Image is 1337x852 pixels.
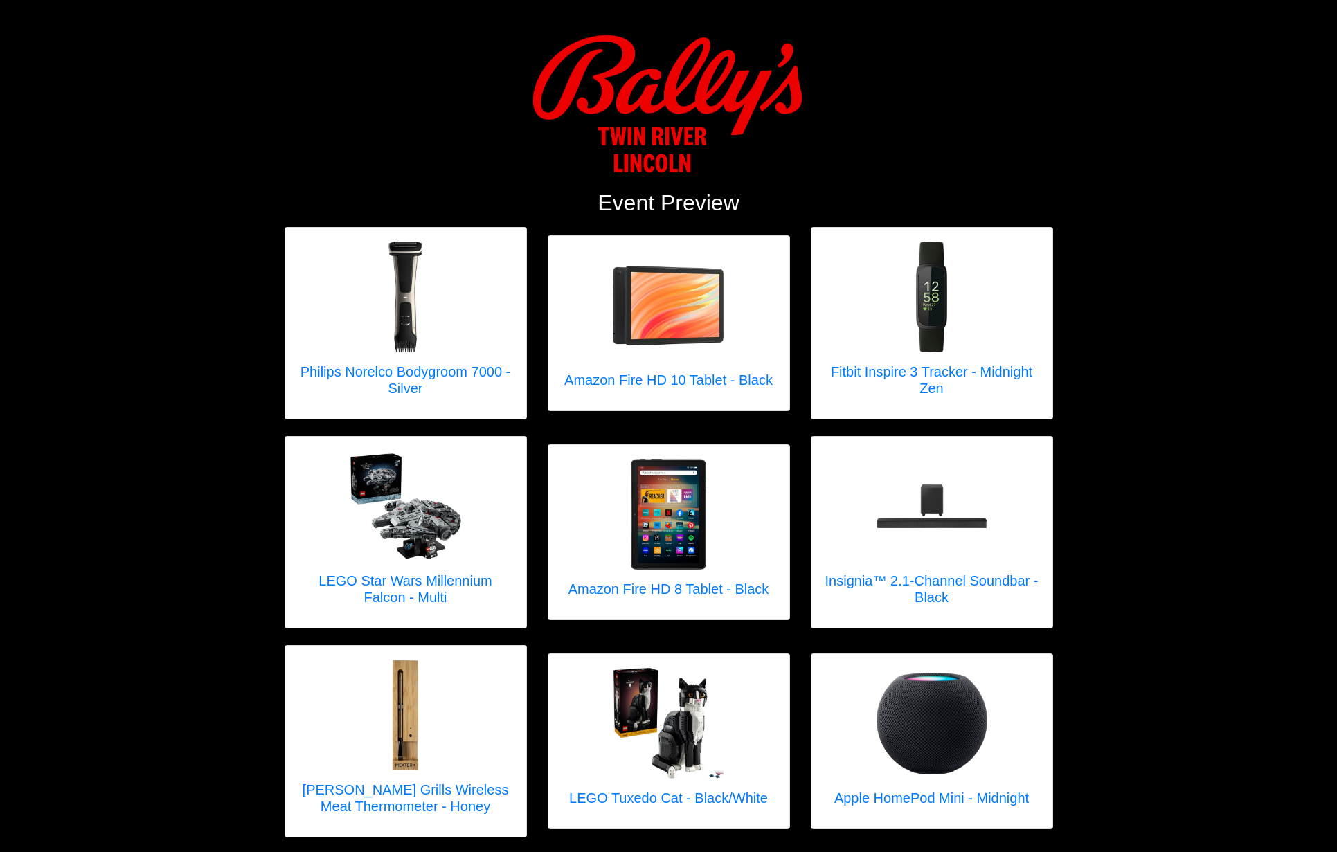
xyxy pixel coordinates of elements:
h5: Fitbit Inspire 3 Tracker - Midnight Zen [825,363,1039,397]
img: Insignia™ 2.1-Channel Soundbar - Black [877,484,987,528]
h5: Apple HomePod Mini - Midnight [834,790,1029,806]
a: Philips Norelco Bodygroom 7000 - Silver Philips Norelco Bodygroom 7000 - Silver [299,242,512,405]
h5: Insignia™ 2.1-Channel Soundbar - Black [825,572,1039,606]
a: LEGO Tuxedo Cat - Black/White LEGO Tuxedo Cat - Black/White [569,668,768,815]
a: Insignia™ 2.1-Channel Soundbar - Black Insignia™ 2.1-Channel Soundbar - Black [825,451,1039,614]
a: Amazon Fire HD 8 Tablet - Black Amazon Fire HD 8 Tablet - Black [568,459,769,606]
h5: Amazon Fire HD 8 Tablet - Black [568,581,769,597]
img: LEGO Star Wars Millennium Falcon - Multi [350,453,461,559]
a: Fitbit Inspire 3 Tracker - Midnight Zen Fitbit Inspire 3 Tracker - Midnight Zen [825,242,1039,405]
h5: LEGO Tuxedo Cat - Black/White [569,790,768,806]
img: Traeger Grills Wireless Meat Thermometer - Honey [350,660,461,770]
h5: Philips Norelco Bodygroom 7000 - Silver [299,363,512,397]
img: Philips Norelco Bodygroom 7000 - Silver [350,242,461,352]
h2: Event Preview [285,190,1053,216]
h5: [PERSON_NAME] Grills Wireless Meat Thermometer - Honey [299,781,512,815]
h5: LEGO Star Wars Millennium Falcon - Multi [299,572,512,606]
img: Fitbit Inspire 3 Tracker - Midnight Zen [877,242,987,352]
a: Traeger Grills Wireless Meat Thermometer - Honey [PERSON_NAME] Grills Wireless Meat Thermometer -... [299,660,512,823]
img: Logo [533,35,805,173]
a: LEGO Star Wars Millennium Falcon - Multi LEGO Star Wars Millennium Falcon - Multi [299,451,512,614]
a: Amazon Fire HD 10 Tablet - Black Amazon Fire HD 10 Tablet - Black [564,250,773,397]
a: Apple HomePod Mini - Midnight Apple HomePod Mini - Midnight [834,668,1029,815]
img: Apple HomePod Mini - Midnight [877,673,987,775]
img: LEGO Tuxedo Cat - Black/White [613,668,724,779]
h5: Amazon Fire HD 10 Tablet - Black [564,372,773,388]
img: Amazon Fire HD 10 Tablet - Black [613,266,724,345]
img: Amazon Fire HD 8 Tablet - Black [613,459,724,570]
